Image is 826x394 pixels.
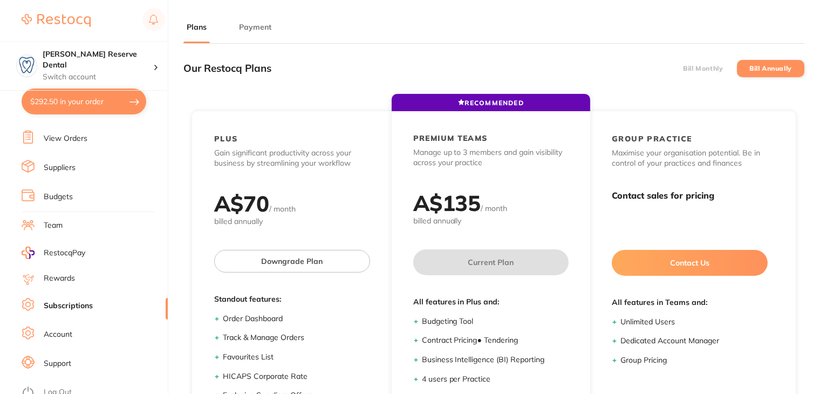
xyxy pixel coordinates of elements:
button: Current Plan [413,249,569,275]
p: Maximise your organisation potential. Be in control of your practices and finances [612,148,768,169]
li: Budgeting Tool [422,316,569,327]
a: Account [44,329,72,340]
h3: Contact sales for pricing [612,191,768,201]
span: billed annually [413,216,569,227]
h3: Our Restocq Plans [183,63,271,74]
span: billed annually [214,216,370,227]
a: View Orders [44,133,87,144]
span: Standout features: [214,294,370,305]
button: Plans [183,22,210,32]
img: Restocq Logo [22,14,91,27]
h2: GROUP PRACTICE [612,134,692,144]
a: Suppliers [44,162,76,173]
a: Team [44,220,63,231]
li: Group Pricing [620,355,768,366]
button: Contact Us [612,250,768,276]
img: RestocqPay [22,247,35,259]
p: Manage up to 3 members and gain visibility across your practice [413,147,569,168]
span: All features in Plus and: [413,297,569,308]
a: Budgets [44,192,73,202]
a: Subscriptions [44,301,93,311]
li: Unlimited Users [620,317,768,328]
li: 4 users per Practice [422,374,569,385]
span: / month [269,204,296,214]
span: RestocqPay [44,248,85,259]
button: $292.50 in your order [22,89,146,114]
a: Support [44,358,71,369]
span: / month [481,203,508,213]
span: RECOMMENDED [458,99,524,107]
li: HICAPS Corporate Rate [223,371,370,382]
li: Track & Manage Orders [223,332,370,343]
h2: A$ 70 [214,190,269,217]
h2: PREMIUM TEAMS [413,133,488,143]
button: Downgrade Plan [214,250,370,273]
li: Dedicated Account Manager [620,336,768,347]
p: Gain significant productivity across your business by streamlining your workflow [214,148,370,169]
li: Business Intelligence (BI) Reporting [422,355,569,365]
span: All features in Teams and: [612,297,768,308]
li: Contract Pricing ● Tendering [422,335,569,346]
li: Favourites List [223,352,370,363]
label: Bill Monthly [683,65,723,72]
label: Bill Annually [749,65,792,72]
h4: Logan Reserve Dental [43,49,153,70]
img: Logan Reserve Dental [17,55,37,75]
p: Switch account [43,72,153,83]
a: Rewards [44,273,75,284]
button: Payment [236,22,275,32]
h2: PLUS [214,134,238,144]
a: Restocq Logo [22,8,91,33]
h2: A$ 135 [413,189,481,216]
li: Order Dashboard [223,314,370,324]
a: RestocqPay [22,247,85,259]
